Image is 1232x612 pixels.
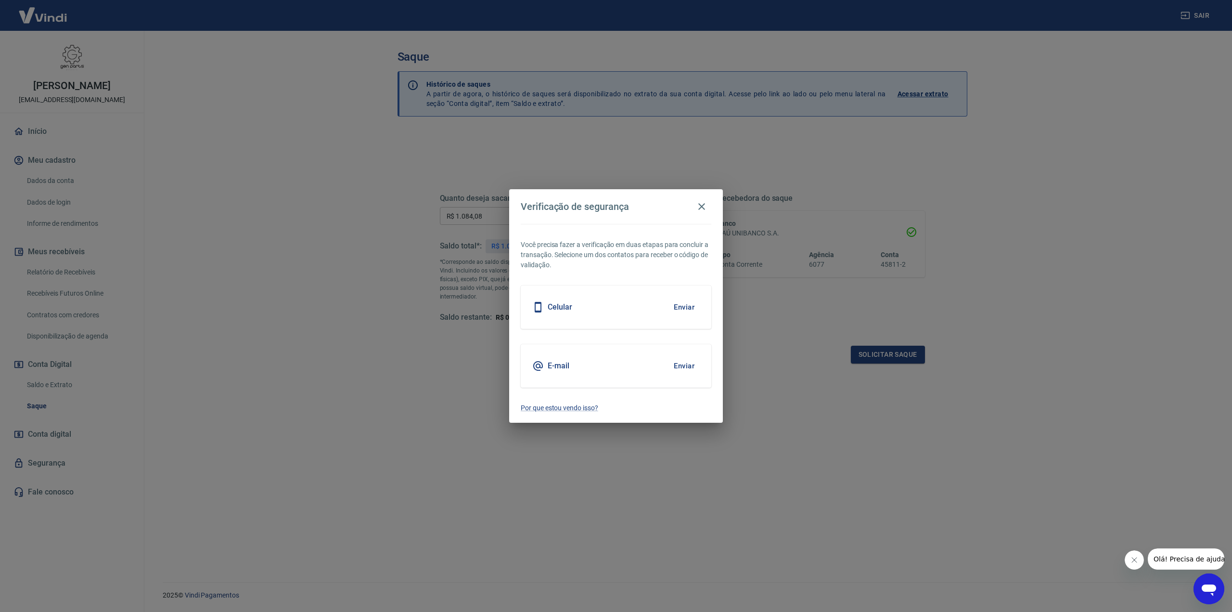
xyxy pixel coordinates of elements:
a: Por que estou vendo isso? [521,403,711,413]
h5: Celular [548,302,572,312]
span: Olá! Precisa de ajuda? [6,7,81,14]
iframe: Fechar mensagem [1125,550,1144,570]
iframe: Botão para abrir a janela de mensagens [1193,573,1224,604]
button: Enviar [668,356,700,376]
h4: Verificação de segurança [521,201,629,212]
p: Você precisa fazer a verificação em duas etapas para concluir a transação. Selecione um dos conta... [521,240,711,270]
iframe: Mensagem da empresa [1148,548,1224,570]
h5: E-mail [548,361,569,371]
button: Enviar [668,297,700,317]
